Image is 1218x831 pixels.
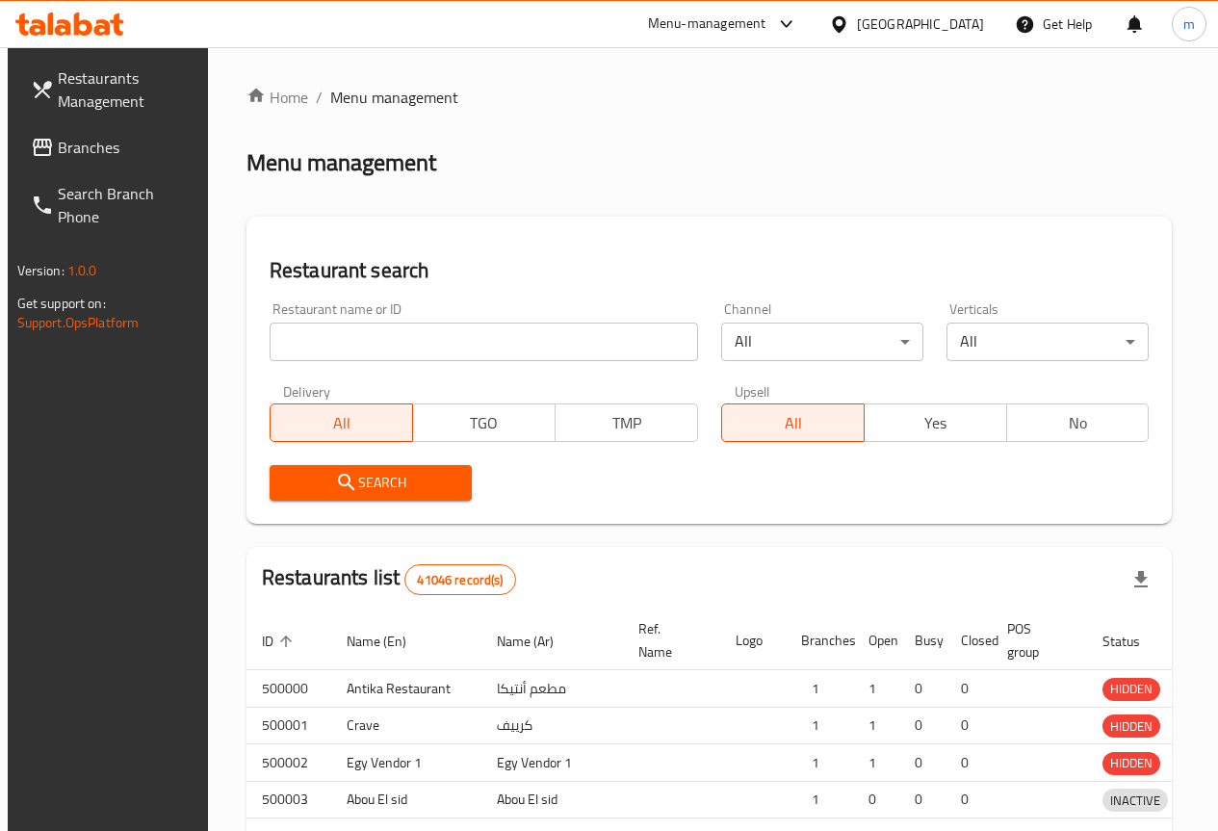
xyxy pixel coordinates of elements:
[786,670,853,708] td: 1
[946,707,992,744] td: 0
[1102,714,1160,738] div: HIDDEN
[1102,752,1160,774] span: HIDDEN
[17,291,106,316] span: Get support on:
[638,617,697,663] span: Ref. Name
[278,409,405,437] span: All
[853,670,899,708] td: 1
[721,323,923,361] div: All
[17,258,65,283] span: Version:
[1118,557,1164,603] div: Export file
[283,384,331,398] label: Delivery
[1102,678,1160,700] span: HIDDEN
[270,323,698,361] input: Search for restaurant name or ID..
[246,147,436,178] h2: Menu management
[786,611,853,670] th: Branches
[1015,409,1142,437] span: No
[481,744,623,782] td: Egy Vendor 1
[497,630,579,653] span: Name (Ar)
[1183,13,1195,35] span: m
[285,471,456,495] span: Search
[58,136,195,159] span: Branches
[786,744,853,782] td: 1
[899,670,946,708] td: 0
[853,611,899,670] th: Open
[246,781,331,818] td: 500003
[946,670,992,708] td: 0
[946,744,992,782] td: 0
[899,744,946,782] td: 0
[331,744,481,782] td: Egy Vendor 1
[270,403,413,442] button: All
[1102,630,1165,653] span: Status
[1102,752,1160,775] div: HIDDEN
[648,13,766,36] div: Menu-management
[555,403,698,442] button: TMP
[899,707,946,744] td: 0
[1007,617,1064,663] span: POS group
[786,781,853,818] td: 1
[899,611,946,670] th: Busy
[412,403,556,442] button: TGO
[347,630,431,653] span: Name (En)
[721,403,865,442] button: All
[1102,715,1160,738] span: HIDDEN
[246,670,331,708] td: 500000
[262,630,298,653] span: ID
[720,611,786,670] th: Logo
[853,744,899,782] td: 1
[246,707,331,744] td: 500001
[735,384,770,398] label: Upsell
[67,258,97,283] span: 1.0.0
[316,86,323,109] li: /
[270,465,472,501] button: Search
[563,409,690,437] span: TMP
[1006,403,1150,442] button: No
[1102,789,1168,812] div: INACTIVE
[246,744,331,782] td: 500002
[15,170,211,240] a: Search Branch Phone
[421,409,548,437] span: TGO
[946,611,992,670] th: Closed
[15,55,211,124] a: Restaurants Management
[853,707,899,744] td: 1
[730,409,857,437] span: All
[262,563,516,595] h2: Restaurants list
[946,323,1149,361] div: All
[331,707,481,744] td: Crave
[330,86,458,109] span: Menu management
[481,707,623,744] td: كرييف
[786,707,853,744] td: 1
[872,409,999,437] span: Yes
[853,781,899,818] td: 0
[246,86,1173,109] nav: breadcrumb
[58,66,195,113] span: Restaurants Management
[270,256,1150,285] h2: Restaurant search
[405,571,514,589] span: 41046 record(s)
[58,182,195,228] span: Search Branch Phone
[481,670,623,708] td: مطعم أنتيكا
[481,781,623,818] td: Abou El sid
[1102,678,1160,701] div: HIDDEN
[864,403,1007,442] button: Yes
[899,781,946,818] td: 0
[1102,790,1168,812] span: INACTIVE
[17,310,140,335] a: Support.OpsPlatform
[946,781,992,818] td: 0
[331,670,481,708] td: Antika Restaurant
[404,564,515,595] div: Total records count
[15,124,211,170] a: Branches
[857,13,984,35] div: [GEOGRAPHIC_DATA]
[331,781,481,818] td: Abou El sid
[246,86,308,109] a: Home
